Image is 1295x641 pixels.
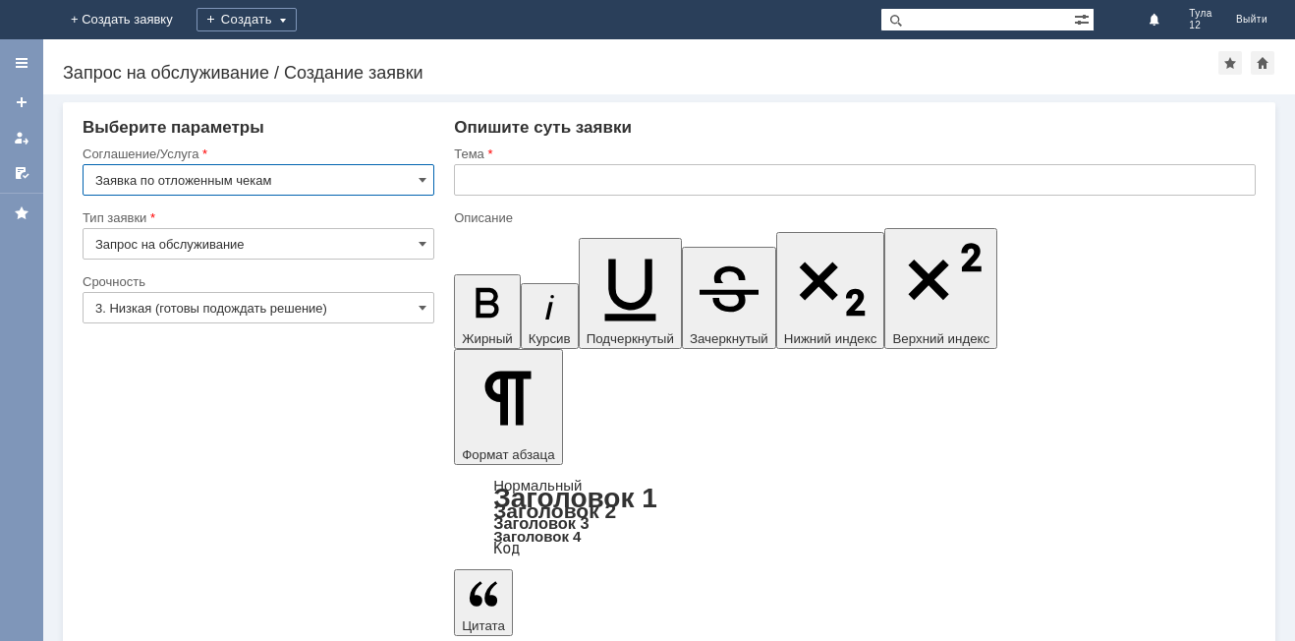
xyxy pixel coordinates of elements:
a: Заголовок 3 [493,514,589,532]
span: Подчеркнутый [587,331,674,346]
span: Выберите параметры [83,118,264,137]
a: Нормальный [493,477,582,494]
div: Создать [197,8,297,31]
button: Жирный [454,274,521,349]
div: Тип заявки [83,211,430,224]
a: Мои согласования [6,157,37,189]
span: Тула [1189,8,1212,20]
div: Формат абзаца [454,479,1256,555]
a: Мои заявки [6,122,37,153]
button: Нижний индекс [776,232,885,349]
button: Курсив [521,283,579,349]
a: Создать заявку [6,87,37,118]
a: Заголовок 2 [493,499,616,522]
div: Тема [454,147,1252,160]
span: Цитата [462,618,505,633]
span: Опишите суть заявки [454,118,632,137]
button: Зачеркнутый [682,247,776,349]
span: 12 [1189,20,1212,31]
div: Описание [454,211,1252,224]
div: Запрос на обслуживание / Создание заявки [63,63,1218,83]
span: Верхний индекс [892,331,989,346]
span: Нижний индекс [784,331,877,346]
a: Код [493,540,520,557]
button: Цитата [454,569,513,636]
div: Сделать домашней страницей [1251,51,1274,75]
span: Жирный [462,331,513,346]
span: Расширенный поиск [1074,9,1094,28]
span: Формат абзаца [462,447,554,462]
a: Заголовок 1 [493,483,657,513]
span: Зачеркнутый [690,331,768,346]
div: Добавить в избранное [1218,51,1242,75]
span: Курсив [529,331,571,346]
button: Формат абзаца [454,349,562,465]
a: Заголовок 4 [493,528,581,545]
div: Срочность [83,275,430,288]
div: Соглашение/Услуга [83,147,430,160]
button: Подчеркнутый [579,238,682,349]
button: Верхний индекс [884,228,997,349]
